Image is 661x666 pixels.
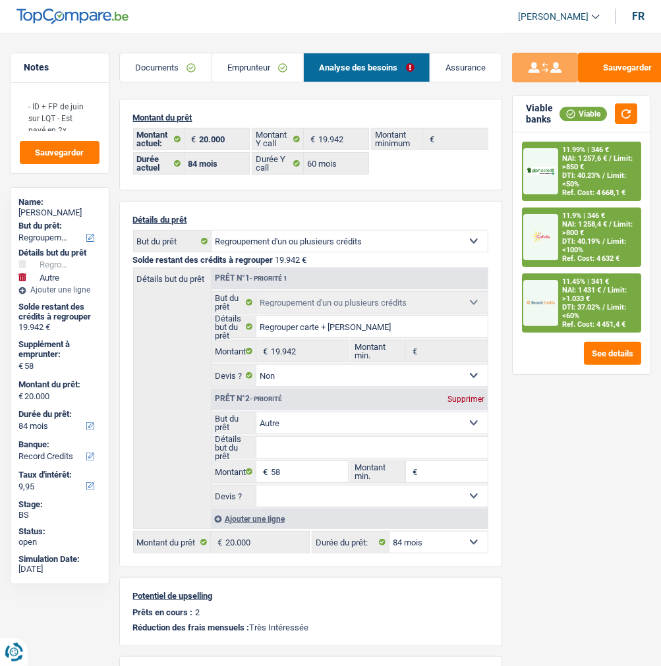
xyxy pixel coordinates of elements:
label: Montant du prêt [134,532,211,553]
div: Détails but du prêt [18,248,101,258]
label: Montant minimum [372,128,422,150]
span: € [256,341,271,362]
p: Montant du prêt [133,113,489,123]
span: - Priorité 1 [250,275,287,282]
label: But du prêt [212,412,256,433]
label: Détails but du prêt [212,316,256,337]
div: Solde restant des crédits à regrouper [18,302,101,322]
label: But du prêt [134,231,212,252]
label: Détails but du prêt [212,437,256,458]
span: Limit: >1.033 € [562,286,627,303]
p: 2 [196,607,200,617]
label: But du prêt: [18,221,98,231]
a: [PERSON_NAME] [507,6,600,28]
label: Montant min. [351,341,406,362]
a: Documents [120,53,212,82]
span: Limit: >800 € [562,220,633,237]
a: Emprunteur [212,53,303,82]
span: € [18,391,23,402]
span: Limit: <60% [562,303,626,320]
div: Ajouter une ligne [18,285,101,294]
div: Status: [18,526,101,537]
span: € [18,361,23,372]
div: open [18,537,101,547]
button: Sauvegarder [20,141,100,164]
div: Ref. Cost: 4 668,1 € [562,188,625,197]
div: BS [18,510,101,520]
span: Sauvegarder [35,148,84,157]
div: [DATE] [18,564,101,574]
div: Prêt n°2 [212,395,285,403]
img: Cofidis [527,230,555,244]
label: Montant Y call [252,128,303,150]
span: NAI: 1 258,4 € [562,220,607,229]
label: Supplément à emprunter: [18,339,98,360]
div: Viable [560,107,607,121]
label: Montant [212,461,256,482]
span: - Priorité [250,395,282,402]
div: fr [632,10,645,22]
label: Devis ? [212,486,256,507]
span: € [256,461,271,482]
img: Record Credits [527,296,555,310]
span: / [602,171,605,180]
span: DTI: 40.23% [562,171,600,180]
a: Analyse des besoins [304,53,430,82]
div: Prêt n°1 [212,274,291,283]
span: / [609,154,612,163]
label: Montant du prêt: [18,379,98,390]
label: Devis ? [212,365,256,386]
div: Viable banks [526,103,560,125]
label: Durée actuel [134,153,185,174]
div: [PERSON_NAME] [18,208,101,218]
label: But du prêt [212,292,256,313]
div: Simulation Date: [18,554,101,565]
label: Banque: [18,439,98,450]
span: € [406,341,420,362]
span: € [406,461,420,482]
div: Ref. Cost: 4 451,4 € [562,320,625,329]
span: / [602,237,605,246]
div: 19.942 € [18,322,101,333]
img: AlphaCredit [527,167,555,175]
p: Très Intéressée [133,623,489,632]
span: [PERSON_NAME] [518,11,589,22]
span: 19.942 € [275,255,307,265]
label: Durée du prêt: [312,532,389,553]
h5: Notes [24,62,96,73]
span: € [423,128,438,150]
label: Détails but du prêt [134,268,211,283]
label: Durée Y call [252,153,303,174]
p: Détails du prêt [133,215,489,225]
div: Ajouter une ligne [211,509,488,528]
label: Taux d'intérêt: [18,470,98,480]
span: Solde restant des crédits à regrouper [133,255,273,265]
label: Durée du prêt: [18,409,98,420]
p: Potentiel de upselling [133,591,489,601]
span: / [603,286,606,294]
a: Assurance [430,53,502,82]
div: 11.9% | 346 € [562,211,605,220]
div: Stage: [18,499,101,510]
span: Limit: <100% [562,237,626,254]
label: Montant actuel: [134,128,185,150]
span: DTI: 37.02% [562,303,600,312]
div: Name: [18,197,101,208]
span: NAI: 1 257,6 € [562,154,607,163]
span: € [211,532,225,553]
button: See details [584,342,641,365]
span: € [185,128,199,150]
span: DTI: 40.19% [562,237,600,246]
div: 11.99% | 346 € [562,146,609,154]
span: Réduction des frais mensuels : [133,623,250,632]
div: Ref. Cost: 4 632 € [562,254,619,263]
span: Limit: >850 € [562,154,633,171]
span: NAI: 1 431 € [562,286,601,294]
label: Montant min. [351,461,406,482]
span: € [304,128,318,150]
p: Prêts en cours : [133,607,193,617]
label: Montant [212,341,256,362]
span: Limit: <50% [562,171,626,188]
div: 11.45% | 341 € [562,277,609,286]
span: / [609,220,612,229]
